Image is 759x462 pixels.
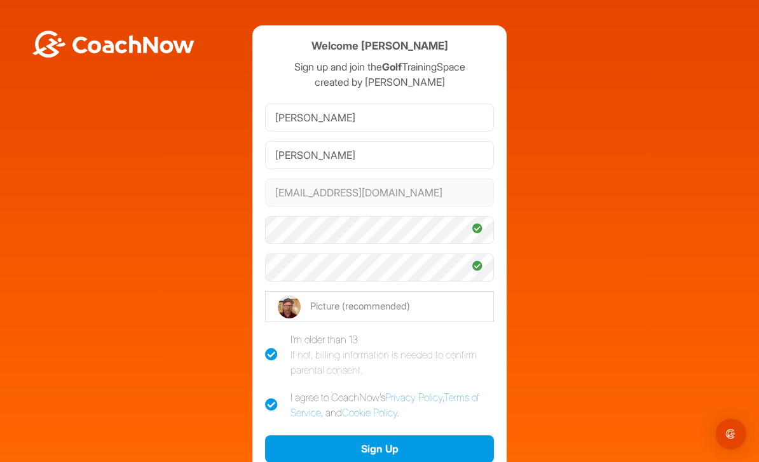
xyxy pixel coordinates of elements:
[265,390,494,420] label: I agree to CoachNow's , , and .
[265,59,494,74] p: Sign up and join the TrainingSpace
[291,332,494,377] div: I'm older than 13
[382,60,402,73] strong: Golf
[265,179,494,207] input: Email
[265,74,494,90] p: created by [PERSON_NAME]
[342,406,397,419] a: Cookie Policy
[265,104,494,132] input: First Name
[716,419,746,449] div: Open Intercom Messenger
[291,391,479,419] a: Terms of Service
[311,38,448,54] h4: Welcome [PERSON_NAME]
[31,31,196,58] img: BwLJSsUCoWCh5upNqxVrqldRgqLPVwmV24tXu5FoVAoFEpwwqQ3VIfuoInZCoVCoTD4vwADAC3ZFMkVEQFDAAAAAElFTkSuQmCC
[291,347,494,377] div: If not, billing information is needed to confirm parental consent.
[265,141,494,169] input: Last Name
[385,391,442,404] a: Privacy Policy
